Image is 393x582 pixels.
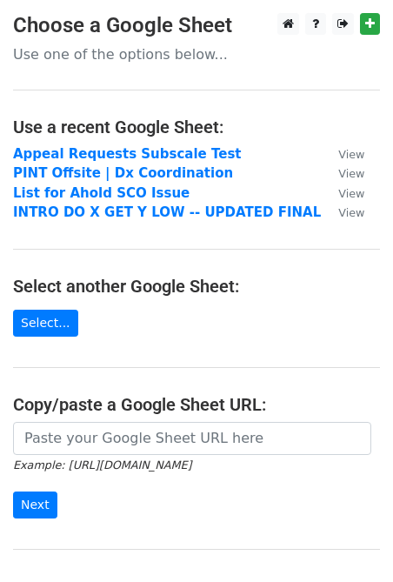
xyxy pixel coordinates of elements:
[13,117,380,137] h4: Use a recent Google Sheet:
[13,204,321,220] a: INTRO DO X GET Y LOW -- UPDATED FINAL
[338,187,364,200] small: View
[13,45,380,64] p: Use one of the options below...
[321,185,364,201] a: View
[338,167,364,180] small: View
[321,146,364,162] a: View
[338,206,364,219] small: View
[13,458,191,472] small: Example: [URL][DOMAIN_NAME]
[13,276,380,297] h4: Select another Google Sheet:
[338,148,364,161] small: View
[321,204,364,220] a: View
[13,146,242,162] a: Appeal Requests Subscale Test
[13,185,190,201] a: List for Ahold SCO Issue
[13,492,57,518] input: Next
[13,394,380,415] h4: Copy/paste a Google Sheet URL:
[13,422,371,455] input: Paste your Google Sheet URL here
[13,13,380,38] h3: Choose a Google Sheet
[321,165,364,181] a: View
[13,165,233,181] a: PINT Offsite | Dx Coordination
[13,310,78,337] a: Select...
